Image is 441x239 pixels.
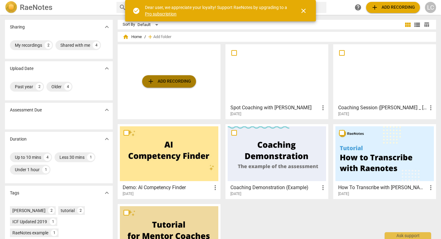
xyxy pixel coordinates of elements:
span: Add recording [147,78,191,85]
div: 2 [77,207,84,214]
div: Past year [15,84,33,90]
span: table_chart [424,22,430,28]
h2: RaeNotes [20,3,52,12]
div: 4 [64,83,72,90]
h3: Coaching Demonstration (Example) [230,184,319,191]
h3: How To Transcribe with RaeNotes [338,184,427,191]
a: How To Transcribe with [PERSON_NAME][DATE] [335,126,434,196]
div: 1 [87,154,94,161]
div: Less 30 mins [59,154,85,160]
span: Home [123,34,142,40]
span: more_vert [212,184,219,191]
span: Add recording [371,4,415,11]
button: Show more [102,105,111,115]
h3: Demo: AI Competency Finder [123,184,212,191]
button: Table view [422,20,431,29]
a: Pro subscription [145,11,177,16]
span: expand_more [103,189,111,197]
span: [DATE] [338,111,349,117]
button: Show more [102,134,111,144]
span: expand_more [103,106,111,114]
span: add [147,78,155,85]
div: 4 [93,41,100,49]
span: expand_more [103,23,111,31]
span: add [371,4,378,11]
p: Assessment Due [10,107,42,113]
div: 1 [50,218,56,225]
a: LogoRaeNotes [5,1,111,14]
div: Older [51,84,62,90]
p: Duration [10,136,27,142]
div: 2 [45,41,52,49]
button: Upload [366,2,420,13]
a: Spot Coaching with [PERSON_NAME][DATE] [228,46,326,116]
button: Upload [142,75,196,88]
span: [DATE] [123,191,133,197]
button: Show more [102,188,111,198]
div: My recordings [15,42,42,48]
div: [PERSON_NAME] [12,207,46,214]
div: Up to 10 mins [15,154,41,160]
span: home [123,34,129,40]
a: Coaching Demonstration (Example)[DATE] [228,126,326,196]
div: 4 [44,154,51,161]
span: [DATE] [230,111,241,117]
a: Coaching Session ([PERSON_NAME] _ [PERSON_NAME])-20250404_140145-Meeting Recording[DATE] [335,46,434,116]
div: Shared with me [60,42,90,48]
h3: Coaching Session (Erika _ Leang)-20250404_140145-Meeting Recording [338,104,427,111]
span: view_module [404,21,412,28]
span: [DATE] [338,191,349,197]
div: tutorial [61,207,75,214]
span: more_vert [319,184,327,191]
div: Sort By [123,22,135,27]
span: expand_more [103,65,111,72]
span: more_vert [427,104,434,111]
div: Dear user, we appreciate your loyalty! Support RaeNotes by upgrading to a [145,4,289,17]
div: 2 [36,83,43,90]
span: expand_more [103,135,111,143]
div: 1 [42,166,50,173]
h3: Spot Coaching with Alvina Peat [230,104,319,111]
span: Add folder [153,35,171,39]
button: Close [296,3,311,18]
button: Show more [102,22,111,32]
button: LC [425,2,436,13]
button: Tile view [403,20,413,29]
div: RaeNotes example [12,230,48,236]
span: search [119,4,126,11]
button: List view [413,20,422,29]
div: Under 1 hour [15,167,40,173]
p: Tags [10,190,19,196]
a: Help [352,2,364,13]
p: Sharing [10,24,25,30]
div: Default [138,20,160,30]
span: add [147,34,153,40]
span: view_list [413,21,421,28]
div: ICF Updated 2019 [12,219,47,225]
span: / [144,35,146,39]
a: Demo: AI Competency Finder[DATE] [120,126,218,196]
div: Ask support [385,232,431,239]
p: Upload Date [10,65,33,72]
span: [DATE] [230,191,241,197]
span: check_circle [133,7,140,15]
span: help [354,4,362,11]
div: 2 [48,207,55,214]
span: more_vert [319,104,327,111]
div: 1 [51,229,58,236]
img: Logo [5,1,17,14]
span: more_vert [427,184,434,191]
button: Show more [102,64,111,73]
span: close [300,7,307,15]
